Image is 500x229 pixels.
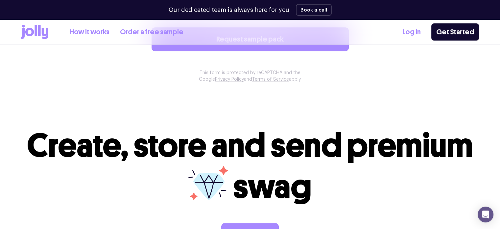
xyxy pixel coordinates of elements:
a: Log In [402,27,421,38]
a: Privacy Policy [215,77,244,82]
a: Order a free sample [120,27,183,38]
div: Open Intercom Messenger [478,207,493,222]
span: swag [233,167,312,207]
a: How it works [69,27,109,38]
p: Our dedicated team is always here for you [169,6,289,14]
a: Terms of Service [252,77,289,82]
p: This form is protected by reCAPTCHA and the Google and apply. [187,70,313,83]
span: Create, store and send premium [27,126,473,165]
a: Get Started [431,23,479,41]
button: Book a call [296,4,332,16]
